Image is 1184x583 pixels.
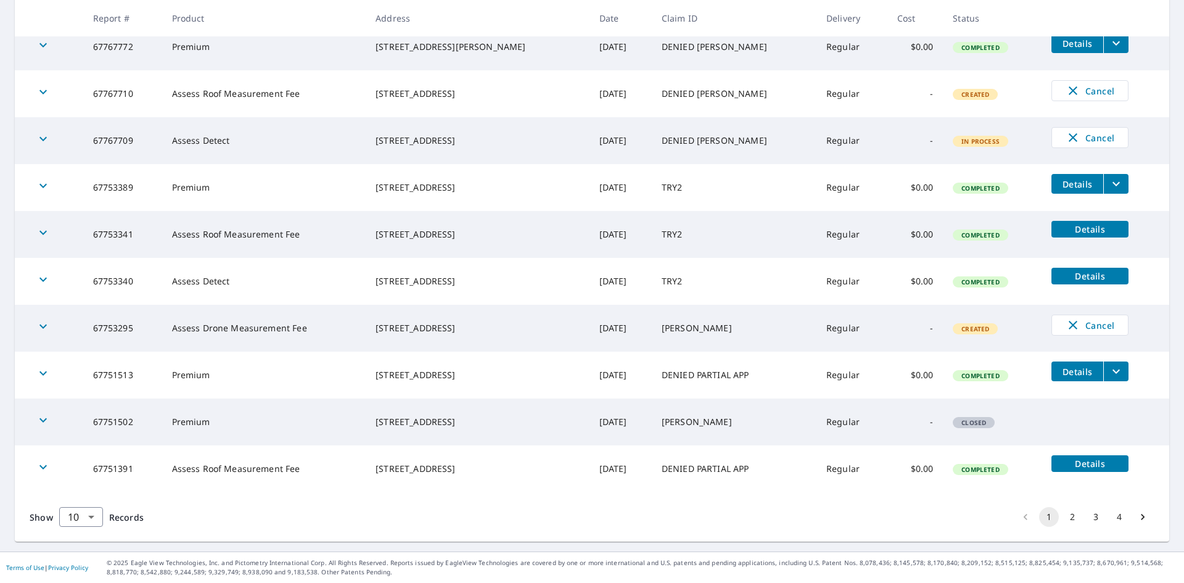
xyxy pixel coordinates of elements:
span: Details [1059,458,1121,469]
td: [PERSON_NAME] [652,305,816,352]
td: Premium [162,352,366,399]
button: detailsBtn-67767772 [1051,33,1103,53]
td: Premium [162,399,366,445]
td: Assess Roof Measurement Fee [162,211,366,258]
p: © 2025 Eagle View Technologies, Inc. and Pictometry International Corp. All Rights Reserved. Repo... [107,558,1178,577]
td: 67751502 [83,399,162,445]
div: [STREET_ADDRESS] [376,228,579,241]
div: Show 10 records [59,507,103,527]
td: TRY2 [652,164,816,211]
td: 67753295 [83,305,162,352]
button: filesDropdownBtn-67751513 [1103,362,1128,381]
td: 67753340 [83,258,162,305]
td: $0.00 [887,445,943,492]
div: [STREET_ADDRESS] [376,88,579,100]
span: Records [109,511,144,523]
span: Closed [954,418,993,427]
div: [STREET_ADDRESS] [376,463,579,475]
td: DENIED PARTIAL APP [652,445,816,492]
td: Regular [816,23,887,70]
a: Terms of Use [6,563,44,572]
td: $0.00 [887,211,943,258]
button: Go to page 2 [1063,507,1082,527]
div: [STREET_ADDRESS] [376,134,579,147]
span: Cancel [1064,83,1116,98]
td: DENIED [PERSON_NAME] [652,70,816,117]
div: [STREET_ADDRESS][PERSON_NAME] [376,41,579,53]
span: Details [1059,270,1121,282]
td: 67753341 [83,211,162,258]
td: 67753389 [83,164,162,211]
button: detailsBtn-67751391 [1051,455,1128,472]
td: 67767772 [83,23,162,70]
td: [DATE] [590,70,652,117]
td: - [887,117,943,164]
td: - [887,70,943,117]
button: Go to next page [1133,507,1153,527]
div: [STREET_ADDRESS] [376,322,579,334]
span: Details [1059,223,1121,235]
td: Regular [816,445,887,492]
td: [DATE] [590,211,652,258]
div: [STREET_ADDRESS] [376,275,579,287]
span: In Process [954,137,1007,146]
span: Completed [954,184,1006,192]
td: Regular [816,399,887,445]
td: [DATE] [590,117,652,164]
td: 67767709 [83,117,162,164]
td: 67751391 [83,445,162,492]
p: | [6,564,88,571]
td: Premium [162,164,366,211]
td: Regular [816,305,887,352]
button: Go to page 4 [1109,507,1129,527]
div: [STREET_ADDRESS] [376,181,579,194]
button: detailsBtn-67751513 [1051,362,1103,381]
td: Regular [816,117,887,164]
span: Created [954,325,997,333]
span: Details [1059,178,1096,190]
a: Privacy Policy [48,563,88,572]
div: [STREET_ADDRESS] [376,369,579,381]
td: Regular [816,164,887,211]
button: Cancel [1051,127,1128,148]
span: Cancel [1064,130,1116,145]
button: filesDropdownBtn-67767772 [1103,33,1128,53]
div: [STREET_ADDRESS] [376,416,579,428]
td: Regular [816,211,887,258]
td: [DATE] [590,23,652,70]
button: detailsBtn-67753389 [1051,174,1103,194]
td: Regular [816,352,887,399]
td: [DATE] [590,352,652,399]
span: Details [1059,366,1096,378]
button: Cancel [1051,80,1128,101]
nav: pagination navigation [1014,507,1154,527]
td: 67751513 [83,352,162,399]
td: [DATE] [590,258,652,305]
td: [DATE] [590,305,652,352]
td: Regular [816,70,887,117]
button: filesDropdownBtn-67753389 [1103,174,1128,194]
button: page 1 [1039,507,1059,527]
td: - [887,399,943,445]
td: $0.00 [887,352,943,399]
td: DENIED PARTIAL APP [652,352,816,399]
button: Go to page 3 [1086,507,1106,527]
span: Show [30,511,53,523]
td: - [887,305,943,352]
div: 10 [59,500,103,534]
button: Cancel [1051,315,1128,336]
span: Completed [954,278,1006,286]
button: detailsBtn-67753341 [1051,221,1128,238]
td: Premium [162,23,366,70]
td: Assess Detect [162,258,366,305]
td: [PERSON_NAME] [652,399,816,445]
td: [DATE] [590,445,652,492]
span: Cancel [1064,318,1116,333]
button: detailsBtn-67753340 [1051,268,1128,284]
td: [DATE] [590,399,652,445]
td: DENIED [PERSON_NAME] [652,117,816,164]
td: Assess Drone Measurement Fee [162,305,366,352]
span: Completed [954,231,1006,239]
td: $0.00 [887,23,943,70]
td: Assess Roof Measurement Fee [162,445,366,492]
